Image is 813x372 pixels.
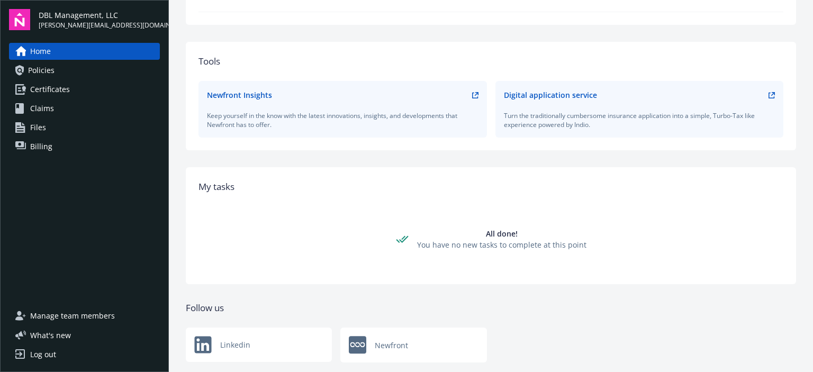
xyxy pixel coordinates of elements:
a: Home [9,43,160,60]
a: Policies [9,62,160,79]
span: What ' s new [30,330,71,341]
span: Billing [30,138,52,155]
span: Home [30,43,51,60]
span: Manage team members [30,307,115,324]
a: Claims [9,100,160,117]
button: DBL Management, LLC[PERSON_NAME][EMAIL_ADDRESS][DOMAIN_NAME] [39,9,160,30]
div: Newfront Insights [207,89,272,101]
img: navigator-logo.svg [9,9,30,30]
span: Policies [28,62,55,79]
a: Certificates [9,81,160,98]
span: Claims [30,100,54,117]
span: Files [30,119,46,136]
a: Manage team members [9,307,160,324]
div: Tools [198,55,783,68]
div: Log out [30,346,56,363]
div: Keep yourself in the know with the latest innovations, insights, and developments that Newfront h... [207,111,478,129]
button: What's new [9,330,88,341]
div: Newfront [340,328,486,362]
a: Files [9,119,160,136]
div: Linkedin [186,328,332,362]
span: Certificates [30,81,70,98]
div: Turn the traditionally cumbersome insurance application into a simple, Turbo-Tax like experience ... [504,111,775,129]
img: Newfront logo [194,336,212,353]
a: Newfront logoNewfront [340,328,486,362]
a: Billing [9,138,160,155]
span: [PERSON_NAME][EMAIL_ADDRESS][DOMAIN_NAME] [39,21,160,30]
div: My tasks [198,180,783,194]
div: You have no new tasks to complete at this point [417,239,586,250]
div: Digital application service [504,89,597,101]
div: Follow us [186,301,796,315]
a: Newfront logoLinkedin [186,328,332,362]
span: DBL Management, LLC [39,10,160,21]
div: All done! [417,228,586,239]
img: Newfront logo [349,336,366,354]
